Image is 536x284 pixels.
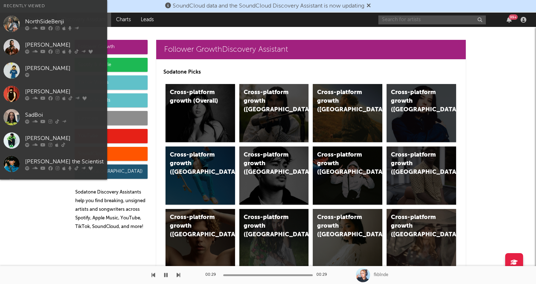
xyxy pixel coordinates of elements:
div: Follower Growth [75,40,148,54]
span: Dismiss [367,3,371,9]
div: Luminate [75,111,148,125]
a: Cross-platform growth ([GEOGRAPHIC_DATA]) [239,84,309,142]
div: SadBoi [25,111,104,120]
p: Sodatone Picks [163,68,459,76]
div: Cross-platform growth ([GEOGRAPHIC_DATA]) [244,88,292,114]
div: [PERSON_NAME] the Scientist [25,158,104,166]
div: 99 + [509,14,518,20]
a: Cross-platform growth ([GEOGRAPHIC_DATA]) [313,84,382,142]
a: Cross-platform growth ([GEOGRAPHIC_DATA]) [239,146,309,205]
div: 00:29 [205,271,220,279]
button: 99+ [507,17,512,23]
a: Cross-platform growth (Overall) [166,84,235,142]
a: Cross-platform growth ([GEOGRAPHIC_DATA]) [166,209,235,267]
div: [PERSON_NAME] [25,41,104,50]
div: Cross-platform growth ([GEOGRAPHIC_DATA]) [170,213,219,239]
div: 00:29 [316,271,331,279]
div: Cross-platform growth (Overall) [170,88,219,106]
a: Cross-platform growth ([GEOGRAPHIC_DATA]) [387,146,456,205]
div: SoundCloud [75,147,148,161]
div: Cross-platform growth ([GEOGRAPHIC_DATA]) [317,213,366,239]
div: fkblnde [374,272,388,278]
div: Cross-platform growth ([GEOGRAPHIC_DATA]) [317,88,366,114]
a: Charts [111,13,136,27]
div: [PERSON_NAME] [25,88,104,96]
div: OCC ([GEOGRAPHIC_DATA]) [75,164,148,179]
a: Follower GrowthDiscovery Assistant [156,40,466,59]
a: Cross-platform growth ([GEOGRAPHIC_DATA]) [239,209,309,267]
div: Cross-platform growth ([GEOGRAPHIC_DATA]) [244,151,292,177]
div: TikTok Videos [75,75,148,90]
div: [PERSON_NAME] [25,134,104,143]
span: SoundCloud data and the SoundCloud Discovery Assistant is now updating [173,3,364,9]
div: NorthSideBenji [25,18,104,26]
a: Cross-platform growth ([GEOGRAPHIC_DATA]) [387,209,456,267]
div: [PERSON_NAME] [25,64,104,73]
p: Sodatone Discovery Assistants help you find breaking, unsigned artists and songwriters across Spo... [75,188,148,231]
a: Cross-platform growth ([GEOGRAPHIC_DATA]/GSA) [313,146,382,205]
div: Cross-platform growth ([GEOGRAPHIC_DATA]) [170,151,219,177]
a: Cross-platform growth ([GEOGRAPHIC_DATA]) [387,84,456,142]
a: Cross-platform growth ([GEOGRAPHIC_DATA]) [313,209,382,267]
div: Cross-platform growth ([GEOGRAPHIC_DATA]/GSA) [317,151,366,177]
div: Cross-platform growth ([GEOGRAPHIC_DATA]) [391,151,440,177]
div: TikTok Sounds [75,93,148,108]
div: Cross-platform growth ([GEOGRAPHIC_DATA]) [391,213,440,239]
input: Search for artists [378,15,486,24]
div: Spotify & Apple [75,58,148,72]
div: YouTube [75,129,148,143]
div: Recently Viewed [4,2,104,10]
div: Cross-platform growth ([GEOGRAPHIC_DATA]) [391,88,440,114]
div: Cross-platform growth ([GEOGRAPHIC_DATA]) [244,213,292,239]
a: Leads [136,13,159,27]
a: Cross-platform growth ([GEOGRAPHIC_DATA]) [166,146,235,205]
